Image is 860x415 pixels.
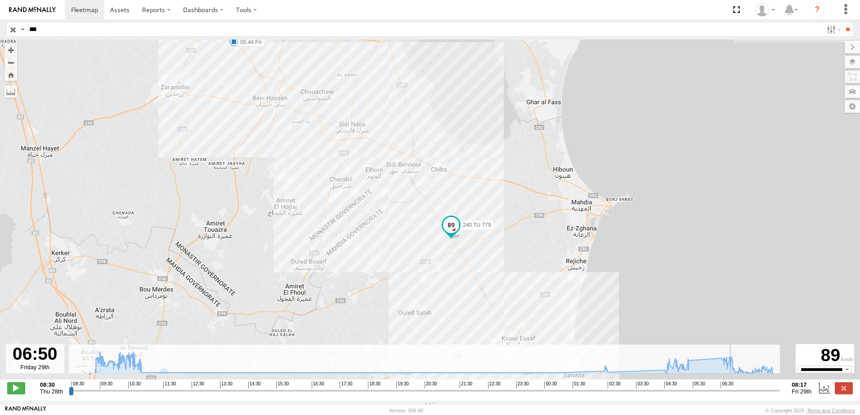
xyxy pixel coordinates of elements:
label: Map Settings [845,100,860,113]
span: 14:30 [248,381,261,389]
span: 12:30 [192,381,204,389]
span: 22:30 [488,381,501,389]
span: Thu 28th Aug 2025 [40,388,63,395]
span: 17:30 [340,381,352,389]
label: Search Query [19,23,26,36]
span: 13:30 [220,381,233,389]
div: Version: 306.00 [389,408,423,413]
a: Terms and Conditions [807,408,855,413]
span: 10:30 [128,381,141,389]
label: Search Filter Options [823,23,842,36]
div: © Copyright 2025 - [766,408,855,413]
span: 19:30 [396,381,409,389]
button: Zoom out [4,56,17,69]
div: Nejah Benkhalifa [752,3,778,17]
i: ? [810,3,824,17]
span: Fri 29th Aug 2025 [792,388,811,395]
label: Measure [4,85,17,98]
span: 16:30 [312,381,324,389]
strong: 08:17 [792,381,811,388]
span: 06:30 [721,381,733,389]
label: Close [835,382,853,394]
span: 08:30 [72,381,84,389]
span: 23:30 [516,381,529,389]
span: 240 TU 779 [463,222,491,229]
span: 04:30 [664,381,677,389]
span: 09:30 [100,381,112,389]
span: 18:30 [368,381,381,389]
div: 89 [797,345,853,366]
span: 20:30 [425,381,437,389]
label: 05:44 Fri [234,38,264,46]
span: 03:30 [636,381,649,389]
span: 21:30 [460,381,472,389]
span: 01:30 [573,381,585,389]
span: 02:30 [608,381,620,389]
span: 05:30 [693,381,705,389]
img: rand-logo.svg [9,7,56,13]
button: Zoom Home [4,69,17,81]
span: 15:30 [276,381,289,389]
button: Zoom in [4,44,17,56]
span: 00:30 [544,381,557,389]
span: 11:30 [163,381,176,389]
a: Visit our Website [5,406,46,415]
strong: 08:30 [40,381,63,388]
label: Play/Stop [7,382,25,394]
